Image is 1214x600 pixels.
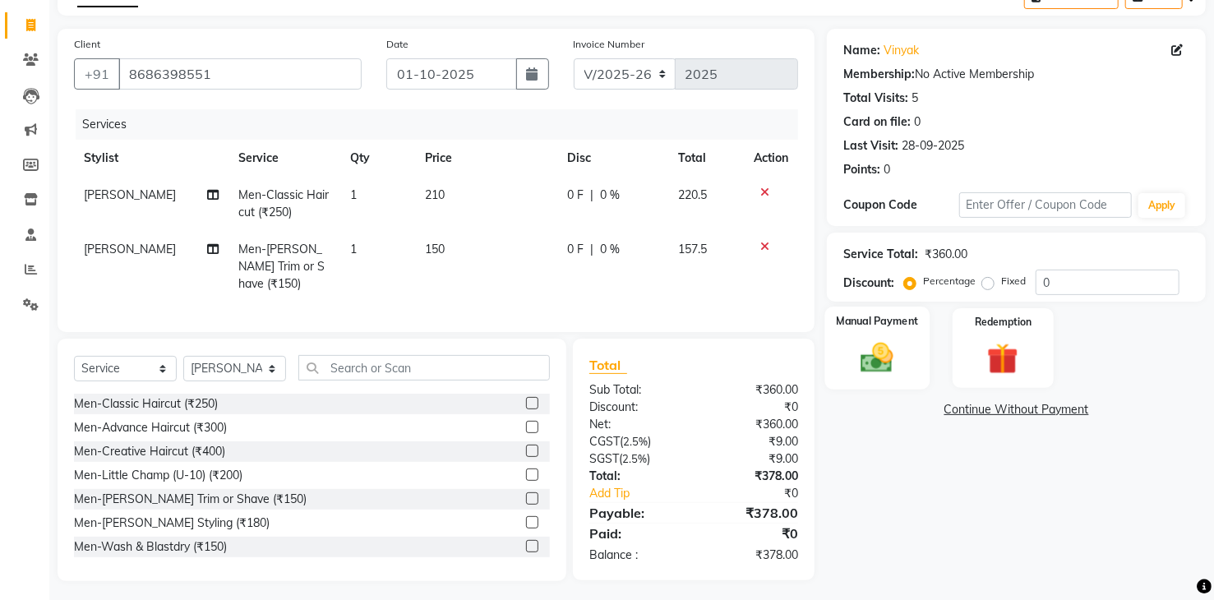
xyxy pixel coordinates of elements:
span: Men-[PERSON_NAME] Trim or Shave (₹150) [238,242,325,291]
label: Invoice Number [574,37,645,52]
div: ₹378.00 [694,547,810,564]
div: 0 [884,161,890,178]
span: 2.5% [623,435,648,448]
span: 1 [350,242,357,256]
span: Men-Classic Haircut (₹250) [238,187,329,219]
div: Points: [843,161,880,178]
div: ₹0 [713,485,810,502]
span: SGST [589,451,619,466]
th: Action [744,140,798,177]
div: Last Visit: [843,137,898,155]
input: Enter Offer / Coupon Code [959,192,1132,218]
a: Vinyak [884,42,919,59]
span: 1 [350,187,357,202]
input: Search by Name/Mobile/Email/Code [118,58,362,90]
div: Service Total: [843,246,918,263]
span: 220.5 [678,187,707,202]
div: Balance : [577,547,694,564]
th: Price [415,140,558,177]
div: Paid: [577,524,694,543]
span: 0 % [601,241,621,258]
div: ( ) [577,433,694,450]
img: _gift.svg [977,339,1028,378]
th: Total [668,140,745,177]
div: Discount: [843,275,894,292]
span: 0 % [601,187,621,204]
div: Name: [843,42,880,59]
span: | [591,187,594,204]
th: Disc [558,140,668,177]
div: Card on file: [843,113,911,131]
div: ₹0 [694,399,810,416]
span: | [591,241,594,258]
div: 5 [912,90,918,107]
label: Manual Payment [837,313,919,329]
img: _cash.svg [851,339,903,377]
div: Membership: [843,66,915,83]
div: Sub Total: [577,381,694,399]
div: Total Visits: [843,90,908,107]
span: 210 [425,187,445,202]
span: 0 F [568,187,584,204]
div: ₹9.00 [694,450,810,468]
label: Client [74,37,100,52]
div: Payable: [577,503,694,523]
label: Redemption [975,315,1032,330]
label: Fixed [1001,274,1026,288]
div: Net: [577,416,694,433]
th: Service [228,140,340,177]
div: Discount: [577,399,694,416]
div: ( ) [577,450,694,468]
div: 0 [914,113,921,131]
th: Stylist [74,140,228,177]
div: Services [76,109,810,140]
div: Men-Little Champ (U-10) (₹200) [74,467,242,484]
th: Qty [340,140,414,177]
div: ₹9.00 [694,433,810,450]
div: ₹378.00 [694,468,810,485]
div: Men-[PERSON_NAME] Trim or Shave (₹150) [74,491,307,508]
span: 2.5% [622,452,647,465]
div: ₹0 [694,524,810,543]
div: Men-[PERSON_NAME] Styling (₹180) [74,515,270,532]
button: +91 [74,58,120,90]
div: ₹360.00 [925,246,967,263]
div: ₹378.00 [694,503,810,523]
div: Men-Creative Haircut (₹400) [74,443,225,460]
label: Percentage [923,274,976,288]
div: Total: [577,468,694,485]
div: No Active Membership [843,66,1189,83]
div: ₹360.00 [694,416,810,433]
a: Add Tip [577,485,713,502]
div: 28-09-2025 [902,137,964,155]
span: 157.5 [678,242,707,256]
span: [PERSON_NAME] [84,242,176,256]
div: Men-Wash & Blastdry (₹150) [74,538,227,556]
span: CGST [589,434,620,449]
div: Men-Classic Haircut (₹250) [74,395,218,413]
label: Date [386,37,409,52]
div: Coupon Code [843,196,958,214]
button: Apply [1138,193,1185,218]
a: Continue Without Payment [830,401,1202,418]
span: 150 [425,242,445,256]
div: ₹360.00 [694,381,810,399]
span: Total [589,357,627,374]
span: 0 F [568,241,584,258]
span: [PERSON_NAME] [84,187,176,202]
input: Search or Scan [298,355,550,381]
div: Men-Advance Haircut (₹300) [74,419,227,436]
